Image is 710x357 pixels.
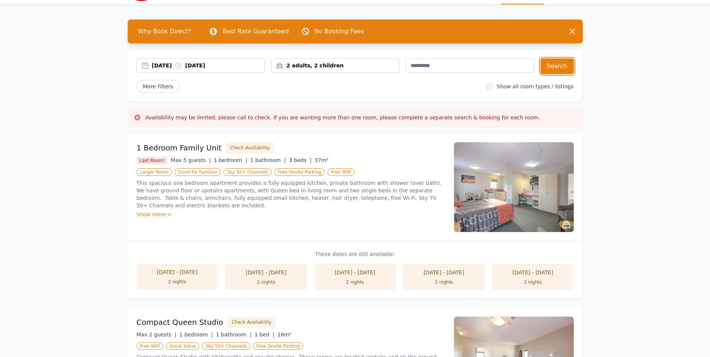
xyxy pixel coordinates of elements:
[137,157,168,164] span: Last Room!
[500,269,566,276] div: [DATE] - [DATE]
[137,211,445,218] div: Show more >
[179,332,213,338] span: 1 bedroom |
[233,279,299,285] div: 2 nights
[223,168,271,176] span: Sky 50+ Channels
[137,80,180,93] span: More Filters
[327,168,354,176] span: Free WiFi
[277,332,291,338] span: 16m²
[255,332,274,338] span: 1 bed |
[250,157,286,163] span: 1 bathroom |
[137,317,223,327] h3: Compact Queen Studio
[233,269,299,276] div: [DATE] - [DATE]
[146,114,540,121] h3: Availability may be limited, please call to check. If you are wanting more than one room, please ...
[411,269,477,276] div: [DATE] - [DATE]
[271,62,399,69] div: 2 adults, 2 children
[137,168,172,176] span: Larger Room
[314,27,364,36] p: No Booking Fees
[322,279,388,285] div: 2 nights
[137,250,574,258] p: These dates are still available:
[171,157,211,163] span: Max 5 guests |
[137,342,164,350] span: Free WiFi
[289,157,312,163] span: 3 beds |
[322,269,388,276] div: [DATE] - [DATE]
[137,143,222,153] h3: 1 Bedroom Family Unit
[222,27,289,36] p: Best Rate Guaranteed
[274,168,324,176] span: Free Onsite Parking
[214,157,247,163] span: 1 bedroom |
[132,24,197,39] span: Why Book Direct?
[166,342,199,350] span: Great Value
[144,268,211,276] div: [DATE] - [DATE]
[137,179,445,209] p: This spacious one bedroom apartment provides a fully equipped kitchen, private bathroom with show...
[411,279,477,285] div: 2 nights
[137,332,177,338] span: Max 2 guests |
[202,342,250,350] span: Sky 50+ Channels
[216,332,252,338] span: 1 bathroom |
[540,58,574,74] button: Search
[144,279,211,285] div: 2 nights
[152,62,265,69] div: [DATE] [DATE]
[314,157,328,163] span: 37m²
[253,342,303,350] span: Free Onsite Parking
[497,83,573,89] label: Show all room types / listings
[500,279,566,285] div: 2 nights
[228,317,275,328] button: Check Availability
[175,168,220,176] span: Good for Families
[226,142,274,153] button: Check Availability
